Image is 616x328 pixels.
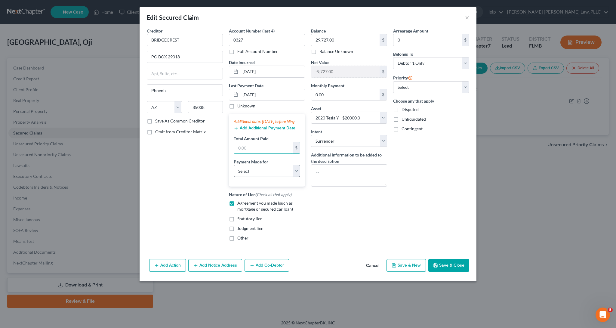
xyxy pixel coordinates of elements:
input: Search creditor by name... [147,34,223,46]
span: Unliquidated [402,116,426,122]
span: Creditor [147,28,163,33]
label: Nature of Lien [229,191,292,198]
button: Add Notice Address [188,259,242,272]
label: Balance Unknown [319,48,353,54]
label: Save As Common Creditor [155,118,205,124]
input: 0.00 [311,66,380,77]
label: Account Number (last 4) [229,28,275,34]
div: Edit Secured Claim [147,13,199,22]
label: Unknown [237,103,255,109]
label: Balance [311,28,326,34]
input: MM/DD/YYYY [240,89,305,101]
span: Belongs To [393,51,413,57]
button: Add Co-Debtor [245,259,289,272]
label: Date Incurred [229,59,255,66]
input: 0.00 [234,142,293,153]
div: $ [380,89,387,101]
span: Disputed [402,107,419,112]
span: (Check all that apply) [256,192,292,197]
label: Full Account Number [237,48,278,54]
label: Payment Made for [234,159,268,165]
div: $ [380,34,387,46]
label: Priority [393,74,413,81]
iframe: Intercom live chat [596,308,610,322]
button: Add Additional Payment Date [234,126,295,131]
input: Apt, Suite, etc... [147,68,223,79]
label: Choose any that apply [393,98,469,104]
input: 0.00 [311,34,380,46]
span: Contingent [402,126,423,131]
label: Arrearage Amount [393,28,428,34]
input: 0.00 [311,89,380,101]
input: Enter city... [147,85,223,96]
span: Omit from Creditor Matrix [155,129,206,134]
span: Other [237,235,248,240]
input: Enter address... [147,51,223,63]
input: 0.00 [393,34,462,46]
input: Enter zip... [188,101,223,113]
div: $ [293,142,300,153]
span: Judgment lien [237,226,263,231]
label: Intent [311,128,322,135]
button: Cancel [361,260,384,272]
button: Save & New [387,259,426,272]
label: Monthly Payment [311,82,344,89]
div: $ [380,66,387,77]
span: 5 [608,308,613,312]
div: $ [462,34,469,46]
span: Statutory lien [237,216,263,221]
button: Save & Close [428,259,469,272]
label: Additional information to be added to the description [311,152,387,164]
input: XXXX [229,34,305,46]
span: Asset [311,106,321,111]
label: Net Value [311,59,329,66]
button: × [465,14,469,21]
input: MM/DD/YYYY [240,66,305,77]
label: Total Amount Paid [234,135,269,142]
button: Add Action [149,259,186,272]
div: Additional dates [DATE] before filing [234,119,300,125]
label: Last Payment Date [229,82,263,89]
span: Agreement you made (such as mortgage or secured car loan) [237,200,293,212]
